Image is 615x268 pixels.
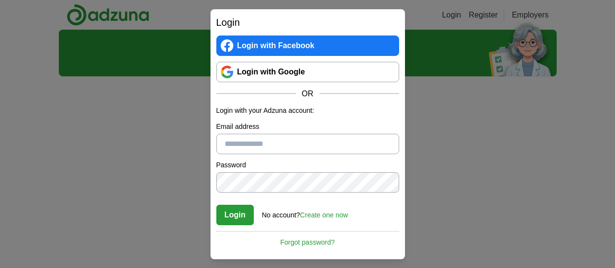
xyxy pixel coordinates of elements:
a: Login with Google [216,62,399,82]
label: Password [216,160,399,170]
a: Create one now [300,211,348,219]
button: Login [216,205,254,225]
span: OR [296,88,319,100]
div: No account? [262,204,348,220]
p: Login with your Adzuna account: [216,106,399,116]
a: Login with Facebook [216,36,399,56]
h2: Login [216,15,399,30]
a: Forgot password? [216,231,399,248]
label: Email address [216,122,399,132]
